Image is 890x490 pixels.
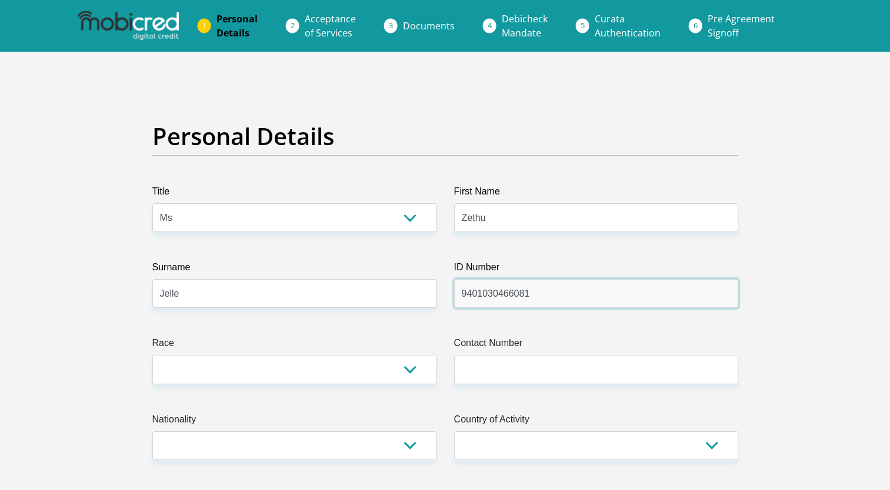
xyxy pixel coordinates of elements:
[207,7,267,45] a: PersonalDetails
[454,355,738,384] input: Contact Number
[454,336,738,355] label: Contact Number
[152,279,436,308] input: Surname
[152,336,436,355] label: Race
[295,7,365,45] a: Acceptanceof Services
[152,184,436,203] label: Title
[454,412,738,431] label: Country of Activity
[454,260,738,279] label: ID Number
[454,279,738,308] input: ID Number
[708,12,775,39] span: Pre Agreement Signoff
[394,14,464,38] a: Documents
[152,260,436,279] label: Surname
[152,122,738,150] h2: Personal Details
[595,12,661,39] span: Curata Authentication
[585,7,670,45] a: CurataAuthentication
[403,19,455,32] span: Documents
[454,184,738,203] label: First Name
[492,7,557,45] a: DebicheckMandate
[152,412,436,431] label: Nationality
[502,12,548,39] span: Debicheck Mandate
[698,7,784,45] a: Pre AgreementSignoff
[78,11,179,41] img: mobicred logo
[454,203,738,232] input: First Name
[305,12,356,39] span: Acceptance of Services
[216,12,258,39] span: Personal Details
